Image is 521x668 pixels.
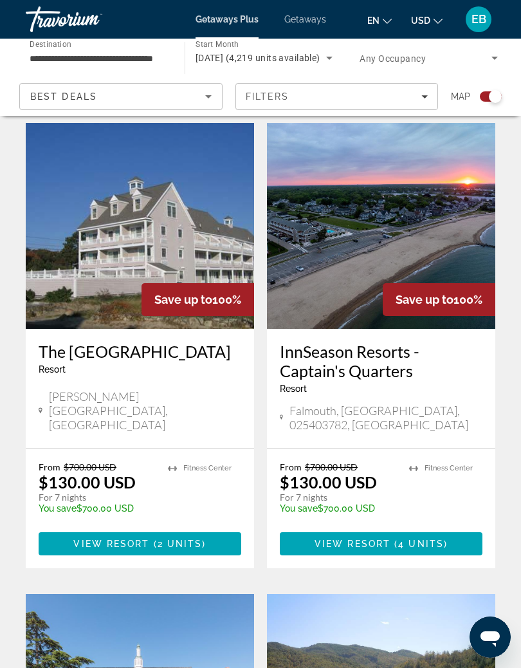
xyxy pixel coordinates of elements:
[280,503,318,514] span: You save
[183,464,232,472] span: Fitness Center
[26,123,254,329] img: The Breakers Beach Resort
[246,91,289,102] span: Filters
[280,472,377,492] p: $130.00 USD
[396,293,453,306] span: Save up to
[39,364,66,375] span: Resort
[196,53,320,63] span: [DATE] (4,219 units available)
[411,15,430,26] span: USD
[315,539,390,549] span: View Resort
[196,14,259,24] a: Getaways Plus
[367,15,379,26] span: en
[425,464,473,472] span: Fitness Center
[360,53,426,64] span: Any Occupancy
[49,389,241,432] span: [PERSON_NAME][GEOGRAPHIC_DATA], [GEOGRAPHIC_DATA]
[154,293,212,306] span: Save up to
[280,342,482,380] a: InnSeason Resorts - Captain's Quarters
[470,617,511,658] iframe: Button to launch messaging window
[471,13,486,26] span: EB
[280,492,396,503] p: For 7 nights
[26,3,154,36] a: Travorium
[411,11,443,30] button: Change currency
[39,492,155,503] p: For 7 nights
[39,503,77,514] span: You save
[462,6,495,33] button: User Menu
[30,89,212,104] mat-select: Sort by
[280,461,302,472] span: From
[267,123,495,329] img: InnSeason Resorts - Captain's Quarters
[398,539,444,549] span: 4 units
[39,503,155,514] p: $700.00 USD
[451,88,470,106] span: Map
[39,532,241,555] button: View Resort(2 units)
[64,461,116,472] span: $700.00 USD
[280,384,307,394] span: Resort
[289,404,482,432] span: Falmouth, [GEOGRAPHIC_DATA], 025403782, [GEOGRAPHIC_DATA]
[73,539,149,549] span: View Resort
[30,39,71,48] span: Destination
[39,461,60,472] span: From
[39,472,136,492] p: $130.00 USD
[367,11,392,30] button: Change language
[280,532,482,555] button: View Resort(4 units)
[280,503,396,514] p: $700.00 USD
[284,14,326,24] a: Getaways
[30,91,97,102] span: Best Deals
[305,461,358,472] span: $700.00 USD
[142,283,254,316] div: 100%
[390,539,448,549] span: ( )
[158,539,203,549] span: 2 units
[196,40,239,49] span: Start Month
[30,51,168,66] input: Select destination
[150,539,206,549] span: ( )
[235,83,439,110] button: Filters
[39,342,241,361] a: The [GEOGRAPHIC_DATA]
[383,283,495,316] div: 100%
